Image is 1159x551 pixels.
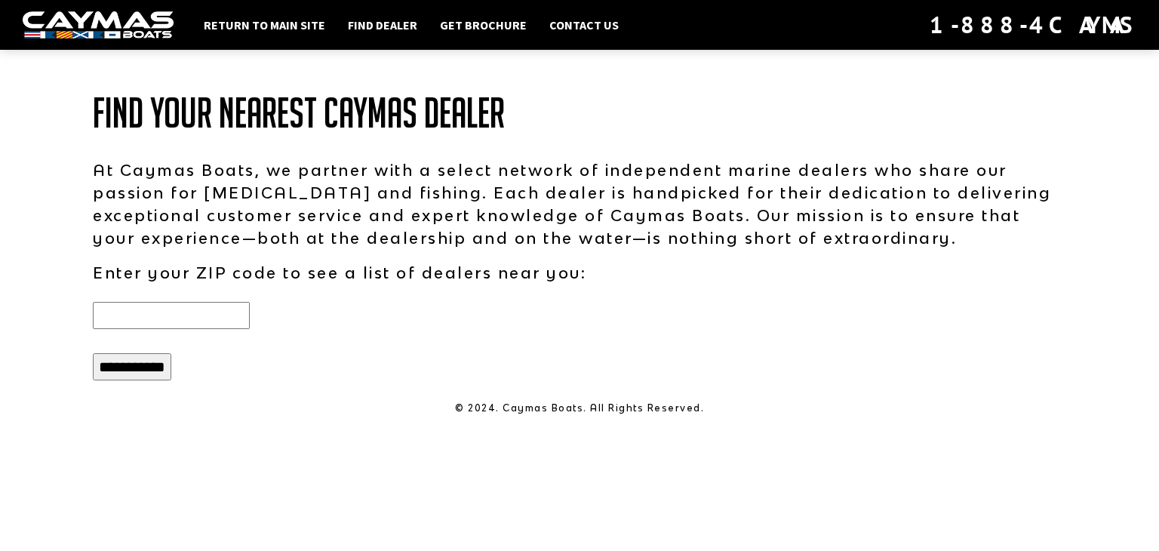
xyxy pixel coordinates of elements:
div: 1-888-4CAYMAS [930,8,1136,42]
a: Return to main site [196,15,333,35]
a: Find Dealer [340,15,425,35]
a: Get Brochure [432,15,534,35]
p: Enter your ZIP code to see a list of dealers near you: [93,261,1066,284]
p: At Caymas Boats, we partner with a select network of independent marine dealers who share our pas... [93,159,1066,249]
a: Contact Us [542,15,626,35]
h1: Find Your Nearest Caymas Dealer [93,91,1066,136]
img: white-logo-c9c8dbefe5ff5ceceb0f0178aa75bf4bb51f6bca0971e226c86eb53dfe498488.png [23,11,174,39]
p: © 2024. Caymas Boats. All Rights Reserved. [93,402,1066,415]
